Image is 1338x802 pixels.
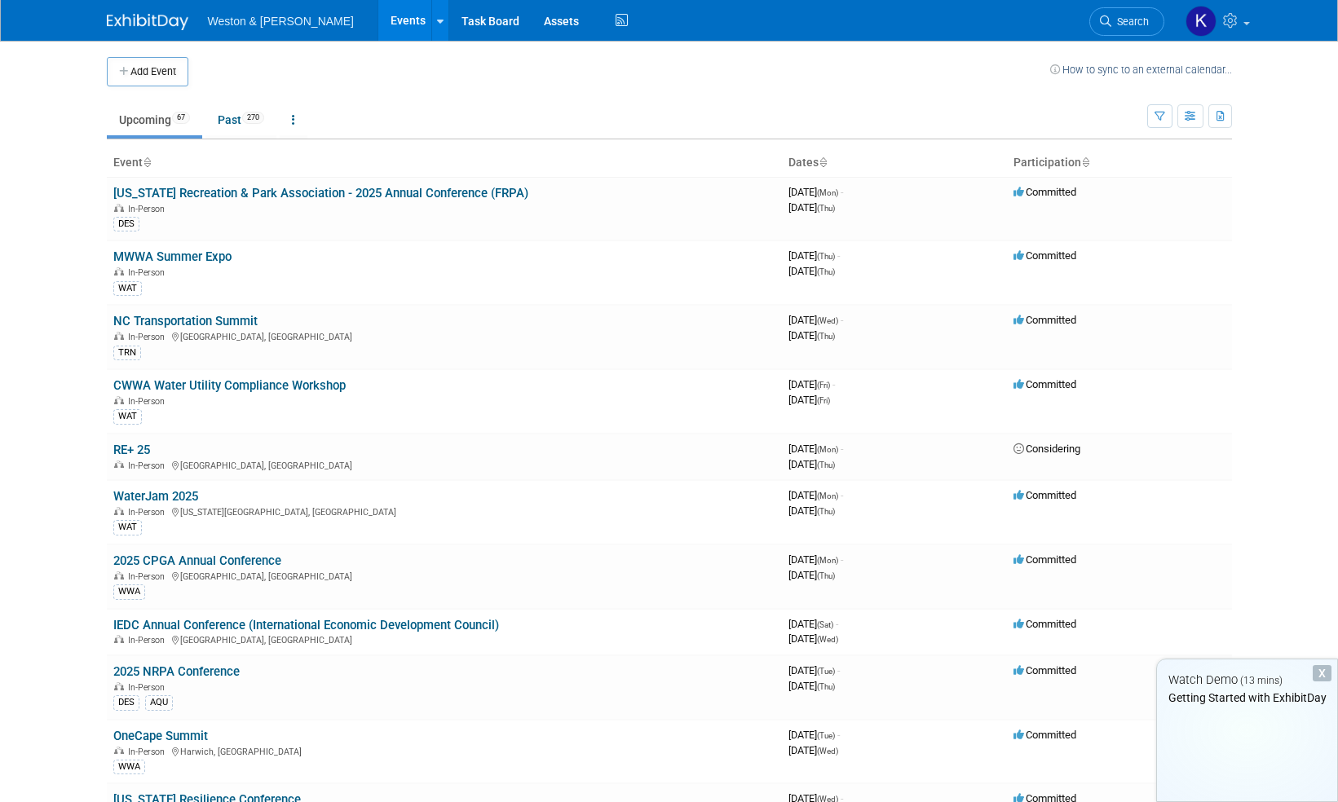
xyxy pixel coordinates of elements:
img: In-Person Event [114,267,124,275]
span: - [837,729,840,741]
div: WWA [113,584,145,599]
span: [DATE] [788,632,838,645]
img: In-Person Event [114,332,124,340]
button: Add Event [107,57,188,86]
div: AQU [145,695,173,710]
span: Committed [1013,249,1076,262]
span: [DATE] [788,569,835,581]
span: In-Person [128,267,170,278]
span: (Wed) [817,635,838,644]
span: [DATE] [788,249,840,262]
span: (Mon) [817,188,838,197]
span: Committed [1013,378,1076,390]
img: In-Person Event [114,507,124,515]
a: Sort by Start Date [819,156,827,169]
span: - [837,249,840,262]
span: [DATE] [788,553,843,566]
a: MWWA Summer Expo [113,249,232,264]
span: [DATE] [788,314,843,326]
span: (Thu) [817,332,835,341]
span: Committed [1013,553,1076,566]
div: DES [113,695,139,710]
div: Getting Started with ExhibitDay [1157,690,1337,706]
a: Past270 [205,104,276,135]
span: In-Person [128,507,170,518]
span: [DATE] [788,505,835,517]
a: RE+ 25 [113,443,150,457]
span: [DATE] [788,680,835,692]
span: In-Person [128,332,170,342]
span: (Wed) [817,316,838,325]
a: IEDC Annual Conference (International Economic Development Council) [113,618,499,632]
span: (Tue) [817,667,835,676]
a: NC Transportation Summit [113,314,258,328]
span: Weston & [PERSON_NAME] [208,15,354,28]
span: In-Person [128,635,170,646]
span: [DATE] [788,458,835,470]
span: (Mon) [817,491,838,500]
span: [DATE] [788,394,830,406]
span: (Mon) [817,445,838,454]
span: In-Person [128,747,170,757]
span: - [841,186,843,198]
a: Upcoming67 [107,104,202,135]
span: (Mon) [817,556,838,565]
span: (Thu) [817,507,835,516]
span: - [836,618,838,630]
span: Committed [1013,314,1076,326]
a: Search [1089,7,1164,36]
span: (Thu) [817,252,835,261]
span: In-Person [128,571,170,582]
span: [DATE] [788,744,838,756]
div: Dismiss [1313,665,1331,681]
span: Committed [1013,489,1076,501]
div: [GEOGRAPHIC_DATA], [GEOGRAPHIC_DATA] [113,458,775,471]
span: Committed [1013,618,1076,630]
span: [DATE] [788,186,843,198]
span: [DATE] [788,329,835,342]
span: Considering [1013,443,1080,455]
div: WWA [113,760,145,774]
img: ExhibitDay [107,14,188,30]
span: Committed [1013,729,1076,741]
div: DES [113,217,139,231]
span: (Wed) [817,747,838,756]
a: OneCape Summit [113,729,208,743]
div: [GEOGRAPHIC_DATA], [GEOGRAPHIC_DATA] [113,632,775,646]
span: 67 [172,112,190,124]
span: - [841,443,843,455]
span: (Fri) [817,396,830,405]
a: 2025 NRPA Conference [113,664,240,679]
img: Karen Prescott [1186,6,1217,37]
div: WAT [113,520,142,535]
div: WAT [113,281,142,296]
a: CWWA Water Utility Compliance Workshop [113,378,346,393]
a: WaterJam 2025 [113,489,198,504]
span: [DATE] [788,489,843,501]
div: [US_STATE][GEOGRAPHIC_DATA], [GEOGRAPHIC_DATA] [113,505,775,518]
span: (Thu) [817,571,835,580]
div: Watch Demo [1157,672,1337,689]
span: In-Person [128,396,170,407]
span: (Sat) [817,620,833,629]
span: (Thu) [817,204,835,213]
a: Sort by Event Name [143,156,151,169]
img: In-Person Event [114,682,124,690]
span: (13 mins) [1240,675,1283,686]
span: [DATE] [788,201,835,214]
a: [US_STATE] Recreation & Park Association - 2025 Annual Conference (FRPA) [113,186,528,200]
span: Search [1111,15,1149,28]
span: [DATE] [788,443,843,455]
span: Committed [1013,186,1076,198]
div: TRN [113,346,141,360]
span: [DATE] [788,729,840,741]
img: In-Person Event [114,204,124,212]
img: In-Person Event [114,571,124,579]
span: In-Person [128,682,170,693]
span: (Thu) [817,267,835,276]
th: Event [107,149,782,177]
span: In-Person [128,204,170,214]
span: - [832,378,835,390]
th: Participation [1007,149,1232,177]
div: Harwich, [GEOGRAPHIC_DATA] [113,744,775,757]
